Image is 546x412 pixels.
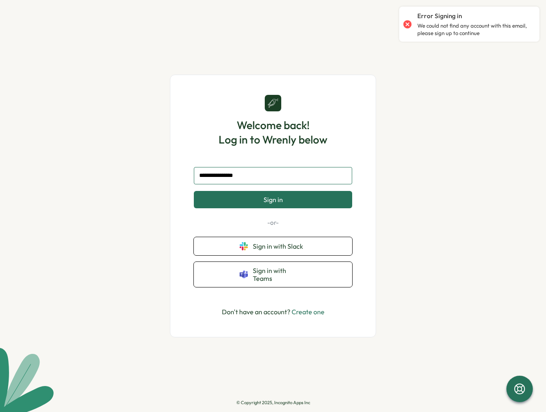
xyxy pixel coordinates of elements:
p: © Copyright 2025, Incognito Apps Inc [236,400,310,405]
span: Sign in with Teams [253,267,306,282]
button: Sign in with Slack [194,237,352,255]
p: Error Signing in [417,12,462,21]
p: -or- [194,218,352,227]
button: Sign in with Teams [194,262,352,287]
span: Sign in with Slack [253,242,306,250]
button: Sign in [194,191,352,208]
span: Sign in [264,196,283,203]
p: Don't have an account? [222,307,325,317]
a: Create one [292,308,325,316]
h1: Welcome back! Log in to Wrenly below [219,118,327,147]
p: We could not find any account with this email, please sign up to continue [417,22,531,37]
